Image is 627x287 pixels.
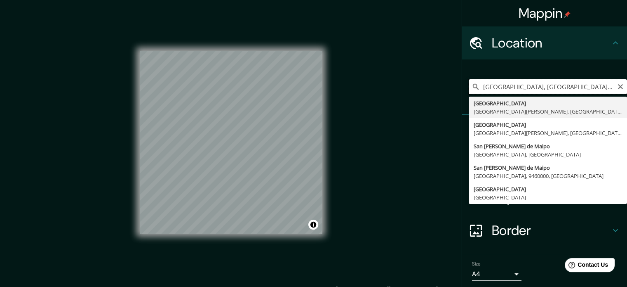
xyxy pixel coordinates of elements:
[462,26,627,59] div: Location
[474,193,622,202] div: [GEOGRAPHIC_DATA]
[472,268,521,281] div: A4
[462,214,627,247] div: Border
[474,150,622,159] div: [GEOGRAPHIC_DATA], [GEOGRAPHIC_DATA]
[492,189,611,206] h4: Layout
[474,129,622,137] div: [GEOGRAPHIC_DATA][PERSON_NAME], [GEOGRAPHIC_DATA] 9460000, [GEOGRAPHIC_DATA]
[617,82,624,90] button: Clear
[492,222,611,239] h4: Border
[564,11,571,18] img: pin-icon.png
[474,121,622,129] div: [GEOGRAPHIC_DATA]
[462,115,627,148] div: Pins
[519,5,571,21] h4: Mappin
[474,185,622,193] div: [GEOGRAPHIC_DATA]
[492,35,611,51] h4: Location
[474,99,622,107] div: [GEOGRAPHIC_DATA]
[308,220,318,230] button: Toggle attribution
[474,107,622,116] div: [GEOGRAPHIC_DATA][PERSON_NAME], [GEOGRAPHIC_DATA] 9460000, [GEOGRAPHIC_DATA]
[140,51,322,234] canvas: Map
[474,172,622,180] div: [GEOGRAPHIC_DATA], 9460000, [GEOGRAPHIC_DATA]
[554,255,618,278] iframe: Help widget launcher
[469,79,627,94] input: Pick your city or area
[462,148,627,181] div: Style
[472,261,481,268] label: Size
[474,142,622,150] div: San [PERSON_NAME] de Maipo
[474,164,622,172] div: San [PERSON_NAME] de Maipo
[462,181,627,214] div: Layout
